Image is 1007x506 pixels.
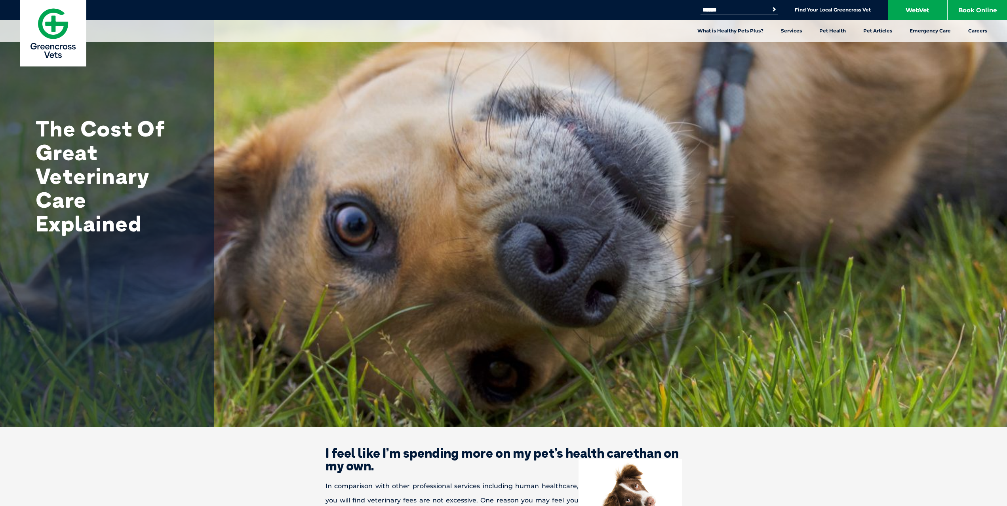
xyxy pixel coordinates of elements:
h2: I feel like I’m spending more on my pet’s health care than on my own. [298,447,710,472]
h1: The Cost Of Great Veterinary Care Explained [36,117,194,235]
a: What is Healthy Pets Plus? [689,20,772,42]
a: Find Your Local Greencross Vet [795,7,871,13]
a: Emergency Care [901,20,959,42]
a: Services [772,20,811,42]
a: Pet Health [811,20,855,42]
a: Careers [959,20,996,42]
a: Pet Articles [855,20,901,42]
button: Search [770,6,778,13]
